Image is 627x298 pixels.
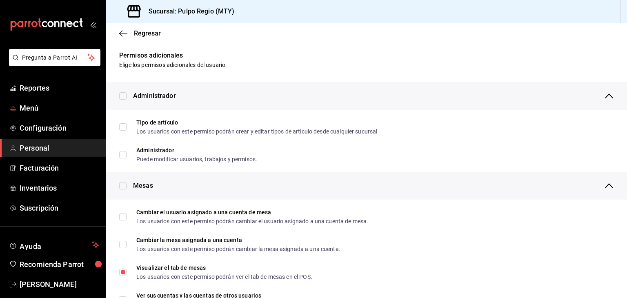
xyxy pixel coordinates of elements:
span: [PERSON_NAME] [20,279,99,290]
span: Pregunta a Parrot AI [22,53,88,62]
h6: Permisos adicionales [106,50,627,61]
button: open_drawer_menu [90,21,96,28]
a: Pregunta a Parrot AI [6,59,100,68]
div: Cambiar el usuario asignado a una cuenta de mesa [136,209,368,215]
div: Administrador [136,147,257,153]
span: Administrador [133,91,176,101]
h3: Sucursal: Pulpo Regio (MTY) [142,7,235,16]
span: Recomienda Parrot [20,259,99,270]
button: Regresar [119,29,161,37]
div: Puede modificar usuarios, trabajos y permisos. [136,156,257,162]
p: Elige los permisos adicionales del usuario [106,61,627,69]
span: Ayuda [20,240,89,250]
div: Los usuarios con este permiso podrán cambiar el usuario asignado a una cuenta de mesa. [136,218,368,224]
span: Suscripción [20,202,99,213]
span: Reportes [20,82,99,93]
div: Tipo de artículo [136,120,377,125]
div: Los usuarios con este permiso podrán cambiar la mesa asignada a una cuenta. [136,246,340,252]
span: Configuración [20,122,99,133]
div: Cambiar la mesa asignada a una cuenta [136,237,340,243]
div: Visualizar el tab de mesas [136,265,312,271]
span: Facturación [20,162,99,173]
span: Mesas [133,181,153,191]
span: Inventarios [20,182,99,193]
button: Pregunta a Parrot AI [9,49,100,66]
span: Menú [20,102,99,113]
div: Los usuarios con este permiso podrán ver el tab de mesas en el POS. [136,274,312,280]
div: Los usuarios con este permiso podrán crear y editar tipos de articulo desde cualquier sucursal [136,129,377,134]
span: Personal [20,142,99,153]
span: Regresar [134,29,161,37]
